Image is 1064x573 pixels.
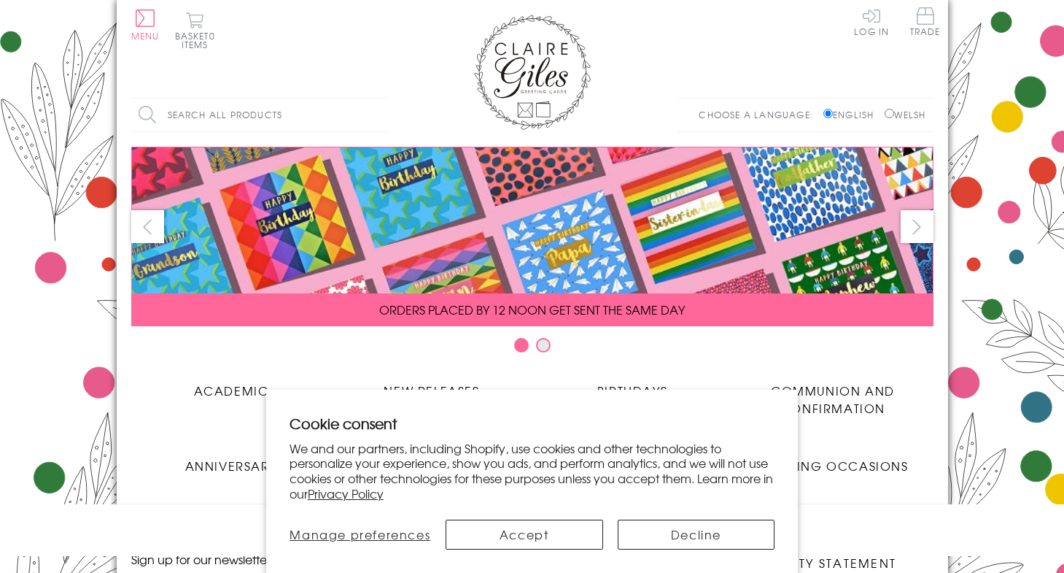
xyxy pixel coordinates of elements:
h2: Cookie consent [290,413,775,434]
a: Wedding Occasions [733,446,933,474]
span: Anniversary [185,457,278,474]
button: Decline [618,520,775,550]
span: Communion and Confirmation [771,382,895,417]
p: We and our partners, including Shopify, use cookies and other technologies to personalize your ex... [290,441,775,501]
label: Welsh [885,108,926,121]
span: Menu [131,29,160,42]
a: Trade [910,7,941,39]
div: Carousel Pagination [131,337,933,360]
button: Accept [446,520,603,550]
span: ORDERS PLACED BY 12 NOON GET SENT THE SAME DAY [379,301,685,318]
a: Communion and Confirmation [733,371,933,417]
span: New Releases [384,382,479,399]
span: Birthdays [597,382,667,399]
input: Search [372,99,387,131]
button: Menu [131,9,160,40]
span: Manage preferences [290,526,430,543]
span: 0 items [182,29,215,51]
button: Carousel Page 1 (Current Slide) [514,338,529,353]
span: Wedding Occasions [757,457,908,474]
span: Trade [910,7,941,36]
img: Claire Giles Greetings Cards [474,15,591,130]
input: English [823,109,833,118]
button: Basket0 items [175,12,215,49]
p: Choose a language: [699,108,820,121]
label: English [823,108,881,121]
a: Birthdays [532,371,733,399]
a: Log In [854,7,889,36]
a: New Releases [332,371,532,399]
a: Privacy Policy [308,485,384,502]
a: Academic [131,371,332,399]
button: next [901,210,933,243]
input: Welsh [885,109,894,118]
span: Academic [194,382,269,399]
button: prev [131,210,164,243]
button: Manage preferences [290,520,431,550]
input: Search all products [131,99,387,131]
a: Anniversary [131,446,332,474]
button: Carousel Page 2 [536,338,551,353]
